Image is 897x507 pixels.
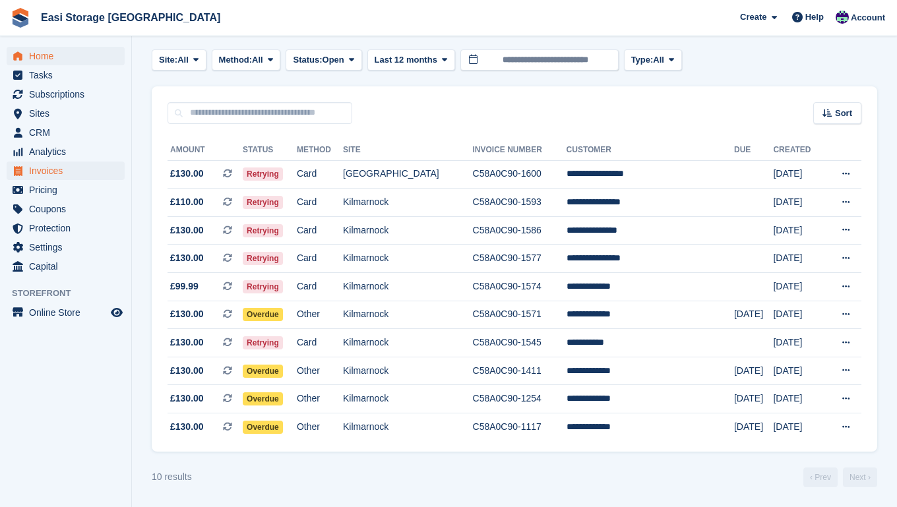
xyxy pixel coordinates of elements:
[835,107,852,120] span: Sort
[7,257,125,276] a: menu
[7,123,125,142] a: menu
[29,303,108,322] span: Online Store
[170,224,204,237] span: £130.00
[803,467,838,487] a: Previous
[7,181,125,199] a: menu
[293,53,322,67] span: Status:
[243,336,283,349] span: Retrying
[219,53,253,67] span: Method:
[734,301,773,329] td: [DATE]
[7,238,125,256] a: menu
[243,196,283,209] span: Retrying
[773,273,824,301] td: [DATE]
[473,189,567,217] td: C58A0C90-1593
[29,85,108,104] span: Subscriptions
[12,287,131,300] span: Storefront
[243,392,283,405] span: Overdue
[297,216,343,245] td: Card
[7,47,125,65] a: menu
[297,301,343,329] td: Other
[7,85,125,104] a: menu
[7,104,125,123] a: menu
[243,421,283,434] span: Overdue
[343,189,473,217] td: Kilmarnock
[851,11,885,24] span: Account
[243,308,283,321] span: Overdue
[473,301,567,329] td: C58A0C90-1571
[7,66,125,84] a: menu
[7,162,125,180] a: menu
[343,385,473,413] td: Kilmarnock
[773,189,824,217] td: [DATE]
[7,303,125,322] a: menu
[734,413,773,441] td: [DATE]
[29,142,108,161] span: Analytics
[773,329,824,357] td: [DATE]
[297,329,343,357] td: Card
[29,181,108,199] span: Pricing
[343,160,473,189] td: [GEOGRAPHIC_DATA]
[801,467,880,487] nav: Page
[323,53,344,67] span: Open
[773,301,824,329] td: [DATE]
[473,413,567,441] td: C58A0C90-1117
[297,245,343,273] td: Card
[343,273,473,301] td: Kilmarnock
[843,467,877,487] a: Next
[473,216,567,245] td: C58A0C90-1586
[740,11,766,24] span: Create
[243,252,283,265] span: Retrying
[170,167,204,181] span: £130.00
[343,329,473,357] td: Kilmarnock
[109,305,125,320] a: Preview store
[252,53,263,67] span: All
[170,420,204,434] span: £130.00
[243,280,283,293] span: Retrying
[29,162,108,180] span: Invoices
[29,104,108,123] span: Sites
[367,49,455,71] button: Last 12 months
[343,216,473,245] td: Kilmarnock
[773,216,824,245] td: [DATE]
[170,364,204,378] span: £130.00
[177,53,189,67] span: All
[473,357,567,385] td: C58A0C90-1411
[805,11,824,24] span: Help
[473,160,567,189] td: C58A0C90-1600
[7,219,125,237] a: menu
[168,140,243,161] th: Amount
[243,365,283,378] span: Overdue
[343,140,473,161] th: Site
[286,49,361,71] button: Status: Open
[473,245,567,273] td: C58A0C90-1577
[343,301,473,329] td: Kilmarnock
[836,11,849,24] img: Steven Cusick
[243,140,297,161] th: Status
[170,336,204,349] span: £130.00
[473,329,567,357] td: C58A0C90-1545
[7,142,125,161] a: menu
[297,160,343,189] td: Card
[343,413,473,441] td: Kilmarnock
[375,53,437,67] span: Last 12 months
[7,200,125,218] a: menu
[773,160,824,189] td: [DATE]
[297,189,343,217] td: Card
[170,280,199,293] span: £99.99
[152,470,192,484] div: 10 results
[170,307,204,321] span: £130.00
[29,257,108,276] span: Capital
[734,385,773,413] td: [DATE]
[29,200,108,218] span: Coupons
[297,273,343,301] td: Card
[473,273,567,301] td: C58A0C90-1574
[36,7,226,28] a: Easi Storage [GEOGRAPHIC_DATA]
[773,357,824,385] td: [DATE]
[29,238,108,256] span: Settings
[473,140,567,161] th: Invoice Number
[297,140,343,161] th: Method
[631,53,654,67] span: Type:
[773,413,824,441] td: [DATE]
[159,53,177,67] span: Site:
[11,8,30,28] img: stora-icon-8386f47178a22dfd0bd8f6a31ec36ba5ce8667c1dd55bd0f319d3a0aa187defe.svg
